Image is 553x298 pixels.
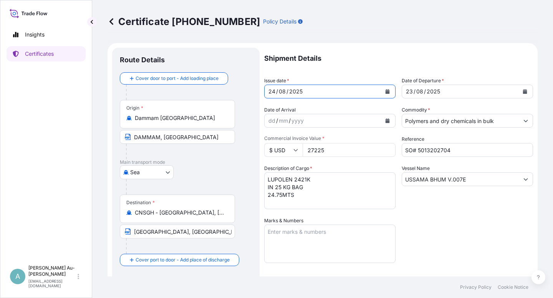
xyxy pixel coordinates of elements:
[126,105,143,111] div: Origin
[120,254,239,266] button: Cover port to door - Add place of discharge
[263,18,296,25] p: Policy Details
[381,85,394,98] button: Calendar
[28,265,76,277] p: [PERSON_NAME] Au-[PERSON_NAME]
[120,159,252,165] p: Main transport mode
[519,172,533,186] button: Show suggestions
[460,284,492,290] a: Privacy Policy
[264,217,303,225] label: Marks & Numbers
[402,77,444,85] span: Date of Departure
[414,87,416,96] div: /
[120,130,235,144] input: Text to appear on certificate
[288,87,303,96] div: year,
[264,135,396,142] span: Commercial Invoice Value
[402,172,519,186] input: Type to search vessel name or IMO
[402,143,533,157] input: Enter booking reference
[424,87,426,96] div: /
[264,48,533,69] p: Shipment Details
[7,46,86,62] a: Certificates
[276,116,278,125] div: /
[402,165,430,172] label: Vessel Name
[278,87,286,96] div: month,
[120,225,235,238] input: Text to appear on certificate
[108,15,260,28] p: Certificate [PHONE_NUMBER]
[15,273,20,280] span: A
[135,114,225,122] input: Origin
[402,106,430,114] label: Commodity
[135,209,225,216] input: Destination
[519,114,533,128] button: Show suggestions
[25,50,54,58] p: Certificates
[130,168,140,176] span: Sea
[264,106,296,114] span: Date of Arrival
[264,165,312,172] label: Description of Cargo
[416,87,424,96] div: month,
[402,135,424,143] label: Reference
[426,87,441,96] div: year,
[289,116,291,125] div: /
[264,77,289,85] span: Issue date
[120,72,228,85] button: Cover door to port - Add loading place
[276,87,278,96] div: /
[136,256,230,264] span: Cover port to door - Add place of discharge
[402,114,519,128] input: Type to search commodity
[498,284,528,290] a: Cookie Notice
[126,200,155,206] div: Destination
[7,27,86,42] a: Insights
[25,31,45,38] p: Insights
[291,116,305,125] div: year,
[286,87,288,96] div: /
[381,115,394,127] button: Calendar
[268,116,276,125] div: day,
[278,116,289,125] div: month,
[405,87,414,96] div: day,
[303,143,396,157] input: Enter amount
[28,279,76,288] p: [EMAIL_ADDRESS][DOMAIN_NAME]
[519,85,531,98] button: Calendar
[264,172,396,209] textarea: LUPOLEN 2421K IN 25 KG BAG 24.75MTS
[268,87,276,96] div: day,
[120,55,165,65] p: Route Details
[120,165,174,179] button: Select transport
[136,75,219,82] span: Cover door to port - Add loading place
